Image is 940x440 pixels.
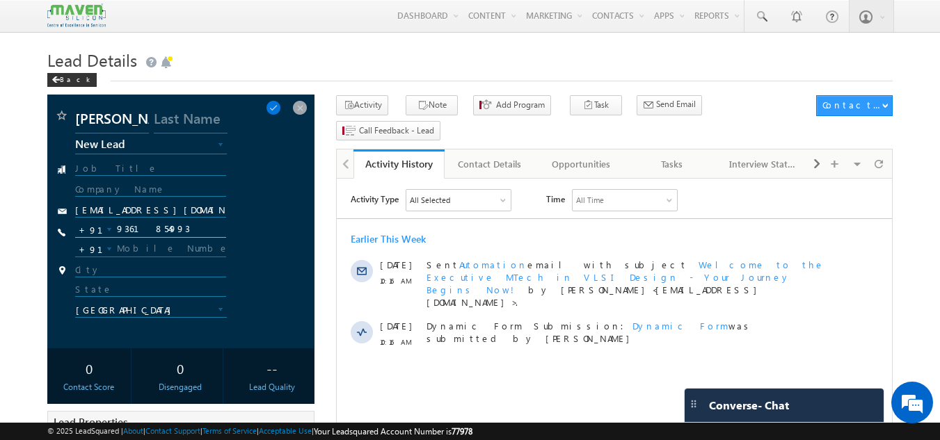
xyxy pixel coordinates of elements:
div: Opportunities [547,156,614,172]
span: Sent email with subject [90,80,351,92]
button: Contact Actions [816,95,893,116]
a: Contact Support [145,426,200,435]
input: Last Name [154,108,228,133]
span: Automation [122,80,191,92]
a: Activity History [353,149,445,179]
div: Contact Score [51,381,128,393]
div: by [PERSON_NAME]<[EMAIL_ADDRESS][DOMAIN_NAME]>. [90,80,496,129]
a: Interview Status [718,149,809,179]
a: Acceptable Use [259,426,312,435]
span: Activity Type [14,10,62,31]
span: Welcome to the Executive MTech in VLSI Design - Your Journey Begins Now! [90,80,488,117]
button: Activity [336,95,388,115]
div: Minimize live chat window [228,7,262,40]
button: Add Program [473,95,551,115]
span: Converse - Chat [709,399,789,412]
input: State [75,284,227,297]
input: Job Title [75,163,227,176]
img: d_60004797649_company_0_60004797649 [24,73,58,91]
a: New Lead [75,140,228,154]
span: Time [209,10,228,31]
span: Your Leadsquared Account Number is [314,426,472,437]
input: Phone Number [75,221,227,238]
input: + [76,241,105,256]
div: Interview Status [729,156,797,172]
span: Dynamic Form [296,141,392,153]
div: 0 [142,355,219,381]
div: 0 [51,355,128,381]
input: Mobile Number [75,241,227,257]
span: New Lead [75,138,205,150]
span: [DATE] [43,141,74,154]
input: City [75,264,227,277]
button: Task [570,95,622,115]
div: Earlier This Week [14,54,89,67]
div: Chat with us now [72,73,234,91]
input: Company Name [75,184,227,197]
span: 10:16 AM [43,96,85,108]
input: + [76,222,105,237]
div: Contact Details [456,156,523,172]
span: Call Feedback - Lead [359,124,434,137]
span: Add Program [496,99,545,111]
span: 77978 [452,426,472,437]
img: carter-drag [688,398,699,409]
div: Activity History [364,157,434,170]
a: Tasks [627,149,718,179]
em: Start Chat [189,341,253,360]
span: © 2025 LeadSquared | | | | | [47,425,472,438]
span: [GEOGRAPHIC_DATA] [76,304,205,316]
a: Contact Details [445,149,536,179]
div: All Selected [70,11,174,32]
: Email Address [75,204,227,218]
a: Opportunities [536,149,627,179]
span: 10:16 AM [43,157,85,170]
span: Lead Properties [54,415,127,429]
div: All Time [239,15,267,28]
span: [DATE] [43,80,74,92]
div: Contact Actions [822,99,882,111]
div: Tasks [638,156,706,172]
div: Disengaged [142,381,219,393]
a: [GEOGRAPHIC_DATA] [75,304,228,318]
img: Custom Logo [47,3,106,28]
div: -- [233,355,310,381]
div: Back [47,73,97,87]
div: Lead Quality [233,381,310,393]
button: Note [406,95,458,115]
a: Back [47,72,104,84]
a: About [123,426,143,435]
button: Call Feedback - Lead [336,121,440,141]
div: All Selected [73,15,113,28]
button: Send Email [637,95,702,115]
span: Send Email [656,98,696,111]
span: Dynamic Form Submission: was submitted by [PERSON_NAME] [90,141,496,166]
span: Lead Details [47,49,137,71]
input: First Name [75,108,149,133]
a: Terms of Service [202,426,257,435]
textarea: Type your message and hit 'Enter' [18,129,254,329]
